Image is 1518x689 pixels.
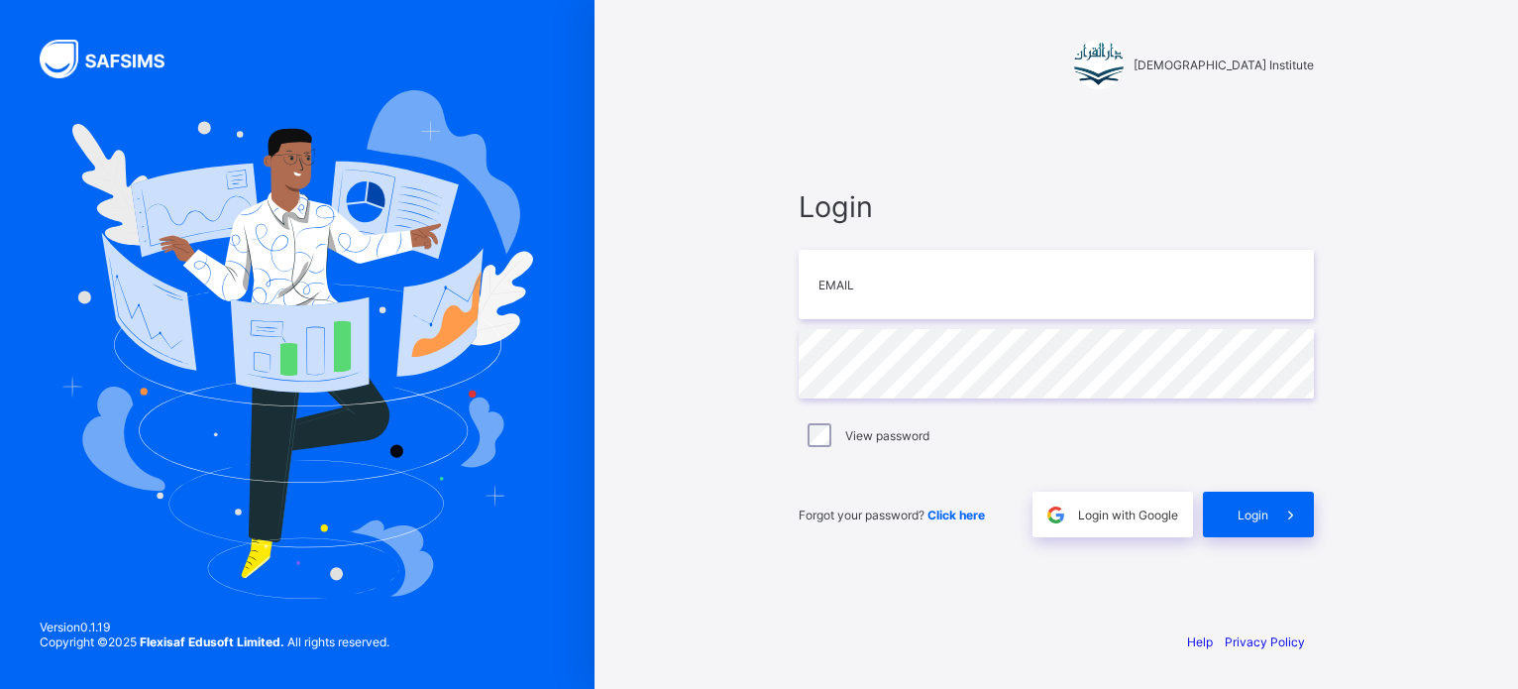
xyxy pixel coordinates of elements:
[40,40,188,78] img: SAFSIMS Logo
[1078,508,1178,522] span: Login with Google
[1238,508,1268,522] span: Login
[799,189,1314,224] span: Login
[40,634,389,649] span: Copyright © 2025 All rights reserved.
[1225,634,1305,649] a: Privacy Policy
[61,90,533,598] img: Hero Image
[140,634,284,649] strong: Flexisaf Edusoft Limited.
[845,428,929,443] label: View password
[1134,57,1314,72] span: [DEMOGRAPHIC_DATA] Institute
[1044,504,1067,526] img: google.396cfc9801f0270233282035f929180a.svg
[927,508,985,522] a: Click here
[40,620,389,634] span: Version 0.1.19
[799,508,985,522] span: Forgot your password?
[1187,634,1213,649] a: Help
